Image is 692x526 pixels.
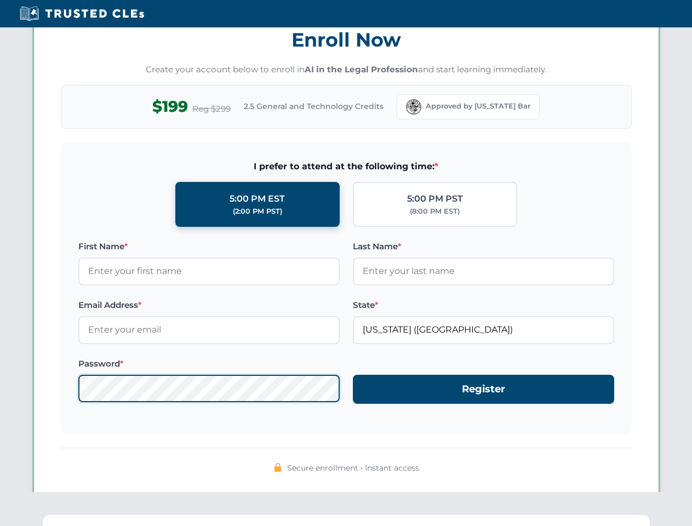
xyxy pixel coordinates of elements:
[78,159,614,174] span: I prefer to attend at the following time:
[78,240,340,253] label: First Name
[233,206,282,217] div: (2:00 PM PST)
[16,5,147,22] img: Trusted CLEs
[407,192,463,206] div: 5:00 PM PST
[406,99,421,115] img: Florida Bar
[353,316,614,344] input: Florida (FL)
[353,240,614,253] label: Last Name
[192,102,231,116] span: Reg $299
[353,299,614,312] label: State
[426,101,530,112] span: Approved by [US_STATE] Bar
[230,192,285,206] div: 5:00 PM EST
[305,64,418,75] strong: AI in the Legal Profession
[61,22,632,57] h3: Enroll Now
[152,94,188,119] span: $199
[78,357,340,370] label: Password
[353,258,614,285] input: Enter your last name
[287,462,419,474] span: Secure enrollment • Instant access
[273,463,282,472] img: 🔒
[78,316,340,344] input: Enter your email
[244,100,384,112] span: 2.5 General and Technology Credits
[61,64,632,76] p: Create your account below to enroll in and start learning immediately.
[353,375,614,404] button: Register
[410,206,460,217] div: (8:00 PM EST)
[78,299,340,312] label: Email Address
[78,258,340,285] input: Enter your first name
